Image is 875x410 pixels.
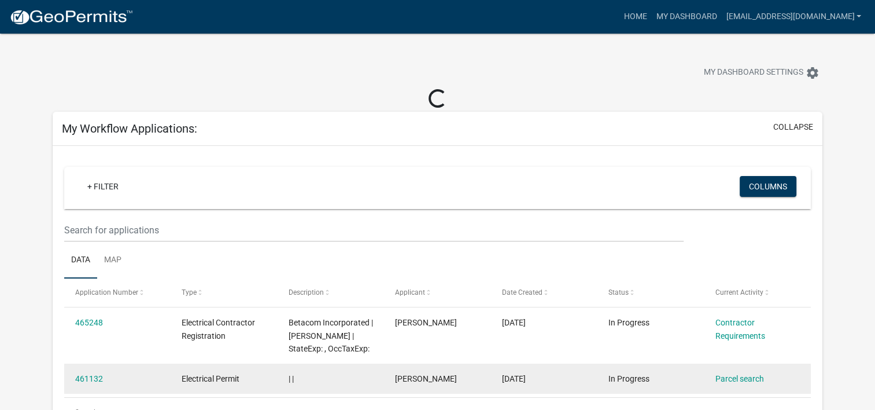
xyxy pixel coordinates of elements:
button: collapse [773,121,813,133]
a: My Dashboard [651,6,721,28]
span: Aldin Linton [395,318,457,327]
span: Current Activity [715,288,763,296]
datatable-header-cell: Application Number [64,279,171,306]
a: Home [619,6,651,28]
a: [EMAIL_ADDRESS][DOMAIN_NAME] [721,6,866,28]
button: Columns [740,176,796,197]
datatable-header-cell: Current Activity [704,279,810,306]
input: Search for applications [64,218,684,242]
span: Electrical Permit [182,374,239,383]
a: + Filter [78,176,128,197]
span: Aldin Linton [395,374,457,383]
span: In Progress [608,374,649,383]
h5: My Workflow Applications: [62,122,197,136]
span: Description [289,288,324,296]
span: | | [289,374,294,383]
a: 465248 [75,318,103,327]
span: In Progress [608,318,649,327]
a: Map [97,242,128,279]
span: Type [182,288,197,296]
span: 08/18/2025 [502,318,526,327]
datatable-header-cell: Status [597,279,704,306]
button: My Dashboard Settingssettings [695,61,829,84]
span: Betacom Incorporated | Aldin Linton | StateExp: , OccTaxExp: [289,318,373,354]
span: My Dashboard Settings [704,66,803,80]
datatable-header-cell: Description [278,279,384,306]
a: 461132 [75,374,103,383]
datatable-header-cell: Type [171,279,277,306]
span: Date Created [502,288,542,296]
i: settings [806,66,819,80]
datatable-header-cell: Date Created [490,279,597,306]
a: Data [64,242,97,279]
span: Applicant [395,288,425,296]
span: Application Number [75,288,138,296]
datatable-header-cell: Applicant [384,279,490,306]
span: Electrical Contractor Registration [182,318,255,341]
span: 08/08/2025 [502,374,526,383]
a: Contractor Requirements [715,318,765,341]
a: Parcel search [715,374,763,383]
span: Status [608,288,629,296]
